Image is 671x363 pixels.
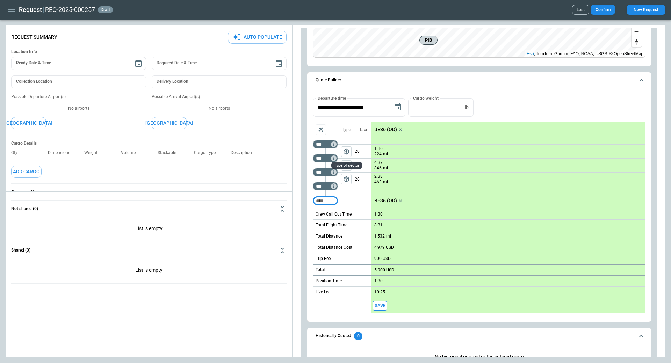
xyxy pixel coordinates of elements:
p: Request Notes [11,189,287,195]
p: Dimensions [48,150,76,155]
div: Not found [313,168,338,176]
button: Historically Quoted0 [313,328,645,344]
p: Possible Departure Airport(s) [11,94,146,100]
p: Total Distance [316,233,342,239]
h6: Total [316,268,325,272]
p: Stackable [158,150,182,155]
p: 20 [355,173,371,186]
p: Trip Fee [316,256,331,262]
button: Not shared (0) [11,201,287,217]
h6: Quote Builder [316,78,341,82]
h6: Location Info [11,49,287,55]
p: Type [342,127,351,133]
p: 846 [374,165,382,171]
p: mi [383,151,388,157]
p: Volume [121,150,141,155]
h6: Shared (0) [11,248,30,253]
p: BE36 (OD) [374,198,397,204]
div: Not shared (0) [11,217,287,242]
button: Auto Populate [228,31,287,44]
button: Confirm [591,5,615,15]
button: Reset bearing to north [632,37,642,47]
p: 20 [355,159,371,172]
p: 2:38 [374,174,383,179]
div: , TomTom, Garmin, FAO, NOAA, USGS, © OpenStreetMap [527,50,643,57]
label: Cargo Weight [413,95,439,101]
p: lb [465,104,469,110]
p: Cargo Type [194,150,221,155]
span: package_2 [343,148,350,155]
div: Not found [313,154,338,162]
p: mi [383,179,388,185]
h6: Historically Quoted [316,334,351,338]
p: Qty [11,150,23,155]
div: Too short [313,182,338,190]
p: 1:30 [374,212,383,217]
h6: Not shared (0) [11,206,38,211]
p: Position Time [316,278,342,284]
h1: Request [19,6,42,14]
p: 900 USD [374,256,391,261]
button: Choose date [272,57,286,71]
p: mi [386,233,391,239]
span: package_2 [343,176,350,183]
label: Departure time [318,95,346,101]
div: Not found [313,140,338,148]
button: Zoom out [632,27,642,37]
button: [GEOGRAPHIC_DATA] [11,117,46,129]
p: List is empty [11,217,287,242]
p: 20 [355,145,371,158]
button: Lost [572,5,589,15]
span: Save this aircraft quote and copy details to clipboard [373,301,387,311]
button: Shared (0) [11,242,287,259]
p: 1:16 [374,146,383,151]
p: 10:25 [374,290,385,295]
span: Type of sector [341,146,352,157]
p: Possible Arrival Airport(s) [152,94,287,100]
div: Not shared (0) [11,259,287,283]
p: mi [383,165,388,171]
span: Aircraft selection [316,124,326,135]
button: left aligned [341,146,352,157]
p: 8:31 [374,223,383,228]
p: Request Summary [11,34,57,40]
a: Esri [527,51,534,56]
p: 4:37 [374,160,383,165]
p: Live Leg [316,289,331,295]
p: Total Distance Cost [316,245,352,251]
button: Save [373,301,387,311]
div: Quote Builder [313,98,645,313]
p: Taxi [359,127,367,133]
p: No airports [11,106,146,111]
p: Crew Call Out Time [316,211,352,217]
button: Choose date [131,57,145,71]
p: List is empty [11,259,287,283]
h2: REQ-2025-000257 [45,6,95,14]
p: 463 [374,179,382,185]
div: Too short [313,197,338,205]
h6: Cargo Details [11,141,287,146]
div: 0 [354,332,362,340]
p: BE36 (OD) [374,126,397,132]
p: 1,532 [374,234,385,239]
button: Choose date, selected date is Aug 22, 2025 [391,100,405,114]
button: [GEOGRAPHIC_DATA] [152,117,187,129]
div: scrollable content [371,122,645,313]
span: PIB [423,37,434,44]
p: 5,900 USD [374,268,394,273]
p: 224 [374,151,382,157]
p: Total Flight Time [316,222,347,228]
span: draft [99,7,111,12]
p: 4,979 USD [374,245,394,250]
div: Type of sector [331,162,362,169]
button: New Request [627,5,665,15]
button: Quote Builder [313,72,645,88]
p: Weight [84,150,103,155]
p: No airports [152,106,287,111]
span: Type of sector [341,174,352,184]
p: 1:30 [374,278,383,284]
button: Add Cargo [11,166,42,178]
p: Description [231,150,258,155]
button: left aligned [341,174,352,184]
